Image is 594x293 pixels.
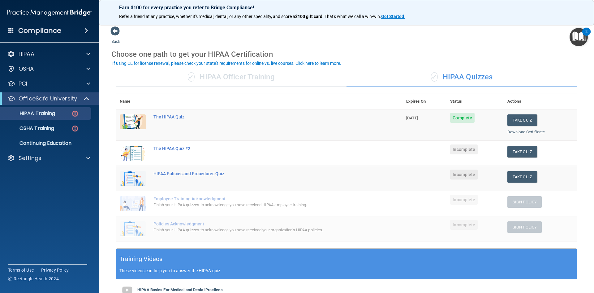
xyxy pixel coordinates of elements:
[41,267,69,273] a: Privacy Policy
[7,95,90,102] a: OfficeSafe University
[116,94,150,109] th: Name
[446,94,504,109] th: Status
[507,221,542,233] button: Sign Policy
[450,113,475,123] span: Complete
[295,14,322,19] strong: $100 gift card
[18,26,61,35] h4: Compliance
[381,14,405,19] a: Get Started
[507,196,542,208] button: Sign Policy
[346,68,577,87] div: HIPAA Quizzes
[153,171,372,176] div: HIPAA Policies and Procedures Quiz
[119,254,163,264] h5: Training Videos
[112,61,341,65] div: If using CE for license renewal, please check your state's requirements for online vs. live cours...
[507,130,545,134] a: Download Certificate
[585,32,588,40] div: 2
[7,7,92,19] img: PMB logo
[406,116,418,120] span: [DATE]
[19,95,77,102] p: OfficeSafe University
[381,14,404,19] strong: Get Started
[19,50,34,58] p: HIPAA
[570,28,588,46] button: Open Resource Center, 2 new notifications
[153,196,372,201] div: Employee Training Acknowledgment
[153,226,372,234] div: Finish your HIPAA quizzes to acknowledge you have received your organization’s HIPAA policies.
[4,140,88,146] p: Continuing Education
[111,45,582,63] div: Choose one path to get your HIPAA Certification
[322,14,381,19] span: ! That's what we call a win-win.
[4,110,55,117] p: HIPAA Training
[431,72,438,82] span: ✓
[8,267,34,273] a: Terms of Use
[137,287,223,292] b: HIPAA Basics For Medical and Dental Practices
[19,65,34,73] p: OSHA
[153,201,372,209] div: Finish your HIPAA quizzes to acknowledge you have received HIPAA employee training.
[450,195,478,205] span: Incomplete
[153,114,372,119] div: The HIPAA Quiz
[119,268,574,273] p: These videos can help you to answer the HIPAA quiz
[111,60,342,66] button: If using CE for license renewal, please check your state's requirements for online vs. live cours...
[8,276,59,282] span: Ⓒ Rectangle Health 2024
[19,154,41,162] p: Settings
[71,125,79,132] img: danger-circle.6113f641.png
[71,110,79,118] img: danger-circle.6113f641.png
[111,32,120,44] a: Back
[507,171,537,183] button: Take Quiz
[116,68,346,87] div: HIPAA Officer Training
[450,220,478,230] span: Incomplete
[507,146,537,158] button: Take Quiz
[507,114,537,126] button: Take Quiz
[7,65,90,73] a: OSHA
[153,221,372,226] div: Policies Acknowledgment
[119,5,574,11] p: Earn $100 for every practice you refer to Bridge Compliance!
[188,72,195,82] span: ✓
[7,154,90,162] a: Settings
[153,146,372,151] div: The HIPAA Quiz #2
[450,170,478,180] span: Incomplete
[450,144,478,154] span: Incomplete
[402,94,446,109] th: Expires On
[119,14,295,19] span: Refer a friend at any practice, whether it's medical, dental, or any other speciality, and score a
[19,80,27,87] p: PCI
[7,80,90,87] a: PCI
[4,125,54,131] p: OSHA Training
[7,50,90,58] a: HIPAA
[504,94,577,109] th: Actions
